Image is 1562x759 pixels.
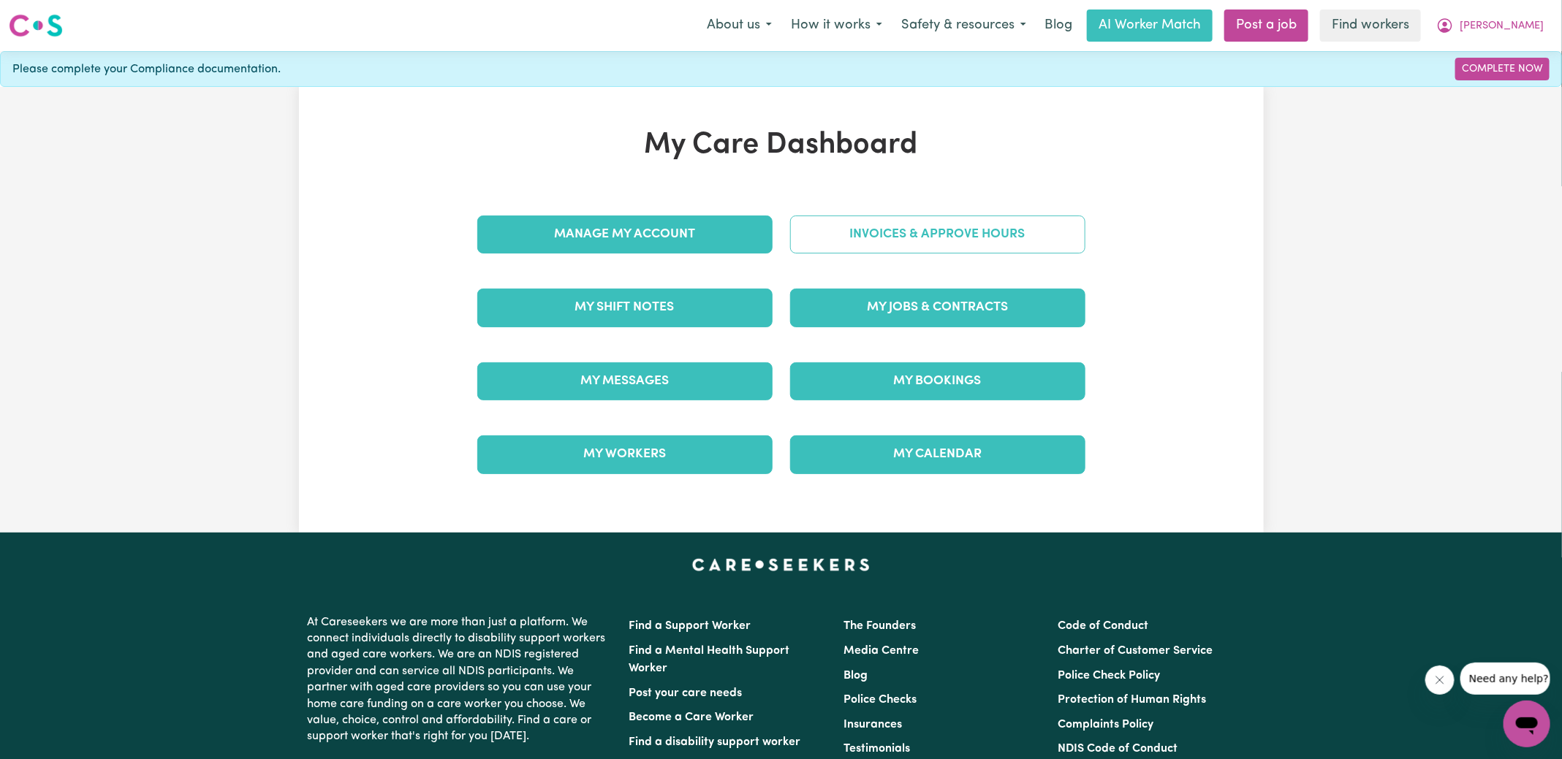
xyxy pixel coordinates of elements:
a: Testimonials [843,743,910,755]
a: My Workers [477,435,773,473]
button: Safety & resources [892,10,1036,41]
a: Complaints Policy [1058,719,1153,731]
a: My Bookings [790,362,1085,400]
a: Charter of Customer Service [1058,645,1213,657]
a: Find a Mental Health Support Worker [629,645,790,674]
a: Careseekers logo [9,9,63,42]
a: Blog [1036,9,1081,42]
a: My Shift Notes [477,289,773,327]
a: Invoices & Approve Hours [790,216,1085,253]
button: My Account [1427,10,1553,41]
a: NDIS Code of Conduct [1058,743,1178,755]
a: My Calendar [790,435,1085,473]
a: Police Checks [843,694,917,706]
iframe: Button to launch messaging window [1504,701,1550,747]
a: Protection of Human Rights [1058,694,1206,706]
a: Become a Care Worker [629,712,754,723]
a: AI Worker Match [1087,9,1213,42]
a: Manage My Account [477,216,773,253]
a: The Founders [843,620,916,632]
a: Careseekers home page [692,559,870,571]
a: My Messages [477,362,773,400]
a: Blog [843,670,868,682]
a: Post a job [1224,9,1308,42]
a: My Jobs & Contracts [790,289,1085,327]
a: Code of Conduct [1058,620,1148,632]
button: How it works [781,10,892,41]
a: Police Check Policy [1058,670,1160,682]
button: About us [697,10,781,41]
span: Please complete your Compliance documentation. [12,61,281,78]
iframe: Message from company [1460,663,1550,695]
a: Find a disability support worker [629,736,801,748]
a: Find workers [1320,9,1421,42]
a: Find a Support Worker [629,620,751,632]
a: Insurances [843,719,902,731]
a: Media Centre [843,645,919,657]
a: Complete Now [1455,58,1550,80]
p: At Careseekers we are more than just a platform. We connect individuals directly to disability su... [308,609,612,751]
h1: My Care Dashboard [469,128,1094,163]
a: Post your care needs [629,687,743,699]
iframe: Close message [1425,665,1455,695]
img: Careseekers logo [9,12,63,39]
span: [PERSON_NAME] [1460,18,1544,34]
